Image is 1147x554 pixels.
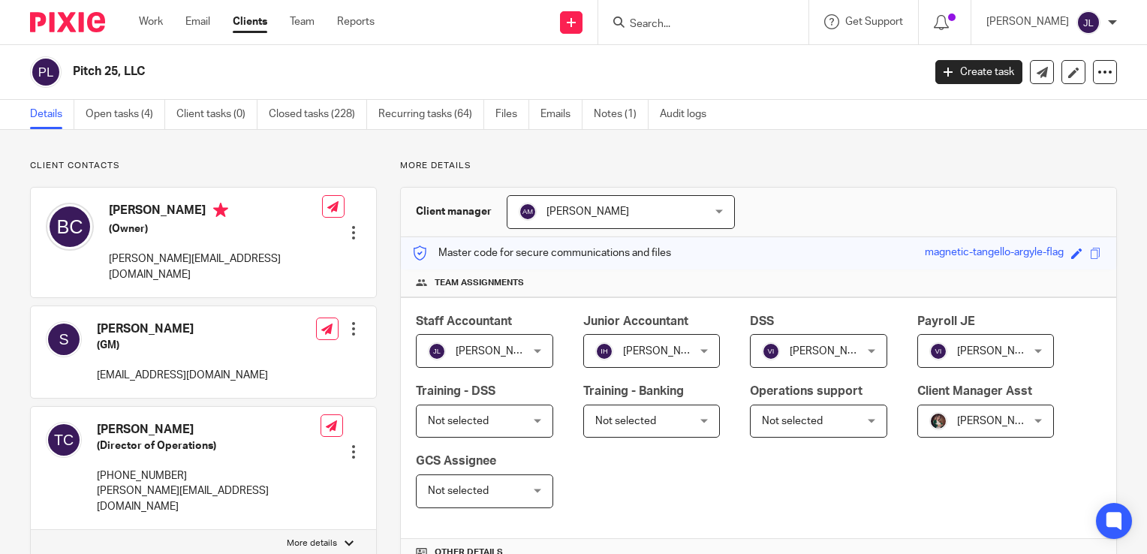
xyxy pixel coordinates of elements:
span: Junior Accountant [583,315,688,327]
p: [PHONE_NUMBER] [97,468,321,483]
a: Work [139,14,163,29]
h5: (GM) [97,338,268,353]
i: Primary [213,203,228,218]
h2: Pitch 25, LLC [73,64,745,80]
span: Training - DSS [416,385,495,397]
img: svg%3E [929,342,947,360]
a: Emails [540,100,583,129]
img: svg%3E [519,203,537,221]
span: [PERSON_NAME] [957,346,1040,357]
p: [EMAIL_ADDRESS][DOMAIN_NAME] [97,368,268,383]
a: Closed tasks (228) [269,100,367,129]
img: svg%3E [762,342,780,360]
a: Create task [935,60,1022,84]
a: Clients [233,14,267,29]
span: [PERSON_NAME] [790,346,872,357]
span: DSS [750,315,774,327]
p: Master code for secure communications and files [412,245,671,260]
span: Staff Accountant [416,315,512,327]
a: Team [290,14,315,29]
img: Pixie [30,12,105,32]
p: More details [287,537,337,549]
a: Details [30,100,74,129]
p: More details [400,160,1117,172]
span: [PERSON_NAME] [546,206,629,217]
a: Notes (1) [594,100,649,129]
h4: [PERSON_NAME] [97,321,268,337]
a: Open tasks (4) [86,100,165,129]
span: Not selected [762,416,823,426]
a: Client tasks (0) [176,100,257,129]
span: Payroll JE [917,315,975,327]
span: Not selected [428,486,489,496]
span: Not selected [595,416,656,426]
img: svg%3E [1076,11,1100,35]
a: Files [495,100,529,129]
span: Get Support [845,17,903,27]
img: svg%3E [46,422,82,458]
p: [PERSON_NAME][EMAIL_ADDRESS][DOMAIN_NAME] [109,251,322,282]
span: [PERSON_NAME] [456,346,538,357]
img: svg%3E [46,203,94,251]
span: Not selected [428,416,489,426]
h5: (Director of Operations) [97,438,321,453]
div: magnetic-tangello-argyle-flag [925,245,1064,262]
input: Search [628,18,763,32]
img: svg%3E [30,56,62,88]
p: [PERSON_NAME][EMAIL_ADDRESS][DOMAIN_NAME] [97,483,321,514]
a: Recurring tasks (64) [378,100,484,129]
p: Client contacts [30,160,377,172]
span: Training - Banking [583,385,684,397]
h3: Client manager [416,204,492,219]
span: [PERSON_NAME] [957,416,1040,426]
h4: [PERSON_NAME] [109,203,322,221]
a: Email [185,14,210,29]
a: Reports [337,14,375,29]
img: Profile%20picture%20JUS.JPG [929,412,947,430]
h5: (Owner) [109,221,322,236]
img: svg%3E [46,321,82,357]
span: Client Manager Asst [917,385,1032,397]
img: svg%3E [595,342,613,360]
span: GCS Assignee [416,455,496,467]
span: Operations support [750,385,863,397]
a: Audit logs [660,100,718,129]
p: [PERSON_NAME] [986,14,1069,29]
span: [PERSON_NAME] [623,346,706,357]
h4: [PERSON_NAME] [97,422,321,438]
span: Team assignments [435,277,524,289]
img: svg%3E [428,342,446,360]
